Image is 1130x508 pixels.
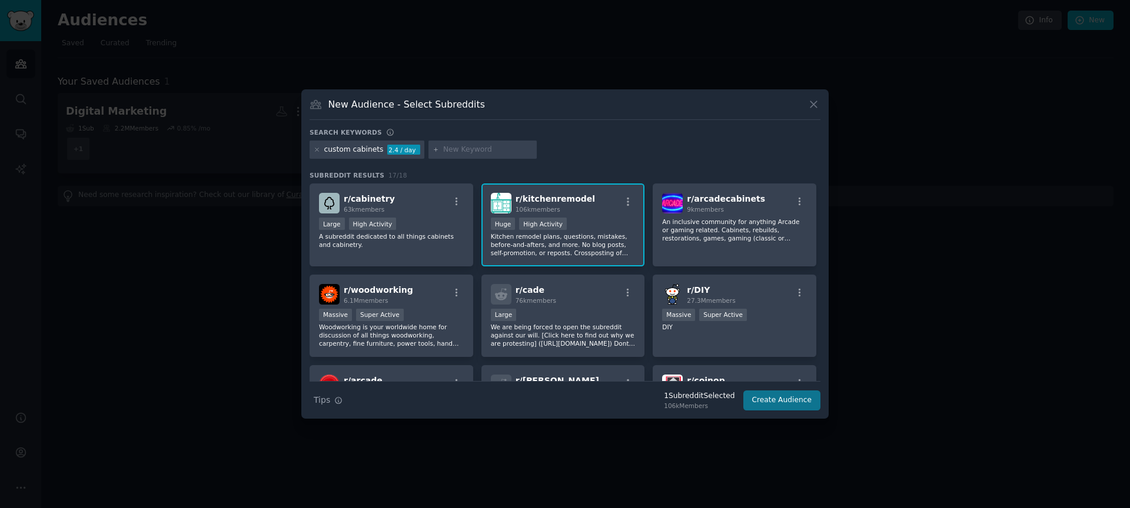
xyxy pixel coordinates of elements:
span: 76k members [516,297,556,304]
p: An inclusive community for anything Arcade or gaming related. Cabinets, rebuilds, restorations, g... [662,218,807,242]
img: kitchenremodel [491,193,511,213]
button: Tips [310,390,347,410]
div: Massive [319,309,352,321]
p: We are being forced to open the subreddit against our will. [Click here to find out why we are pr... [491,323,636,347]
h3: New Audience - Select Subreddits [328,98,485,111]
div: High Activity [519,218,567,230]
span: r/ arcadecabinets [687,194,765,203]
div: custom cabinets [324,145,384,155]
span: r/ coinop [687,376,724,385]
img: woodworking [319,284,340,305]
div: 106k Members [664,402,734,410]
span: 6.1M members [344,297,388,304]
span: Subreddit Results [310,171,384,179]
p: A subreddit dedicated to all things cabinets and cabinetry. [319,232,464,249]
div: Massive [662,309,695,321]
div: Large [491,309,517,321]
span: r/ arcade [344,376,383,385]
span: r/ [PERSON_NAME] [516,376,599,385]
span: 27.3M members [687,297,735,304]
div: High Activity [349,218,397,230]
img: arcadecabinets [662,193,683,213]
p: Kitchen remodel plans, questions, mistakes, before-and-afters, and more. No blog posts, self-prom... [491,232,636,257]
img: cabinetry [319,193,340,213]
div: 2.4 / day [387,145,420,155]
span: Tips [314,394,330,406]
div: Super Active [356,309,404,321]
div: Super Active [699,309,747,321]
div: Large [319,218,345,230]
span: r/ woodworking [344,285,413,295]
span: r/ kitchenremodel [516,194,595,203]
img: arcade [319,375,340,395]
span: r/ cabinetry [344,194,395,203]
p: Woodworking is your worldwide home for discussion of all things woodworking, carpentry, fine furn... [319,323,464,347]
div: Huge [491,218,516,230]
p: DIY [662,323,807,331]
span: 17 / 18 [388,172,407,179]
span: r/ cade [516,285,544,295]
h3: Search keywords [310,128,382,136]
img: coinop [662,375,683,395]
img: DIY [662,284,683,305]
span: 63k members [344,206,384,213]
span: 106k members [516,206,560,213]
span: r/ DIY [687,285,710,295]
input: New Keyword [443,145,533,155]
div: 1 Subreddit Selected [664,391,734,402]
span: 9k members [687,206,724,213]
button: Create Audience [743,390,821,410]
